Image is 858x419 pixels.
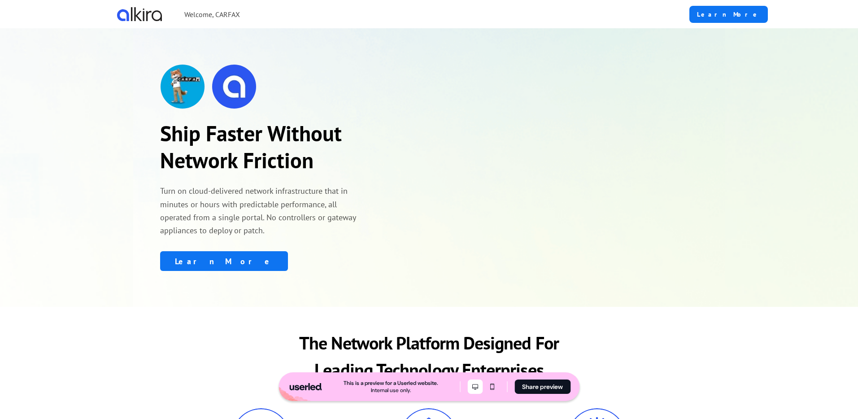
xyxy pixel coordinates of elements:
a: Learn More [689,6,768,23]
p: The Network Platform Designed For Leading Technology Enterprises [287,329,571,383]
button: Desktop mode [467,380,483,394]
div: Internal use only. [371,387,411,394]
button: Mobile mode [484,380,500,394]
button: Share preview [514,380,571,394]
strong: Ship Faster Without Network Friction [160,119,342,174]
p: Welcome, CARFAX [184,9,240,20]
a: Learn More [160,251,288,271]
p: Turn on cloud-delivered network infrastructure that in minutes or hours with predictable performa... [160,184,359,237]
div: This is a preview for a Userled website. [344,380,438,387]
